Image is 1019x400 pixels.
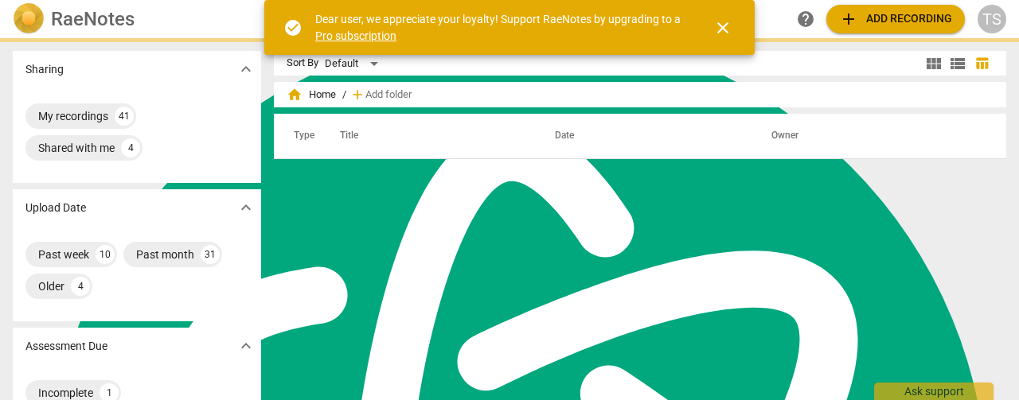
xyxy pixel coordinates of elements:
button: Upload [826,5,965,33]
button: Show more [234,334,258,358]
span: close [713,18,732,37]
span: expand_more [236,198,256,217]
span: add [349,87,365,103]
div: 4 [71,277,90,296]
p: Sharing [25,61,64,78]
th: Date [536,114,752,158]
div: 4 [121,138,140,157]
div: My recordings [38,108,108,124]
span: Home [287,87,336,103]
div: Past week [38,247,89,262]
span: Add folder [365,89,412,101]
div: Sort By [287,57,318,69]
span: view_list [948,54,967,73]
h2: RaeNotes [51,8,135,30]
button: List view [946,52,970,76]
p: Upload Date [25,200,86,216]
span: table_chart [974,56,990,71]
a: Pro subscription [315,29,396,42]
div: Shared with me [38,140,115,156]
div: 10 [96,245,115,264]
button: Close [704,9,742,47]
div: 41 [115,107,134,126]
div: 31 [201,245,220,264]
span: home [287,87,303,103]
span: expand_more [236,60,256,79]
span: expand_more [236,336,256,355]
span: check_circle [283,18,303,37]
span: add [839,10,858,29]
span: / [342,89,346,101]
span: Add recording [839,10,952,29]
div: Ask support [874,383,994,400]
th: Title [321,114,536,158]
img: Logo [13,3,45,35]
div: Older [38,278,64,294]
button: Table view [970,52,994,76]
a: Help [791,5,820,33]
th: Owner [752,114,990,158]
div: Past month [136,247,194,262]
th: Type [281,114,321,158]
button: Show more [234,196,258,219]
button: Show more [234,57,258,81]
span: view_module [924,54,943,73]
p: Assessment Due [25,338,107,355]
a: LogoRaeNotes [13,3,258,35]
div: Dear user, we appreciate your loyalty! Support RaeNotes by upgrading to a [315,11,685,44]
button: Tile view [922,52,946,76]
div: Default [325,51,384,76]
span: help [796,10,815,29]
button: TS [978,5,1006,33]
